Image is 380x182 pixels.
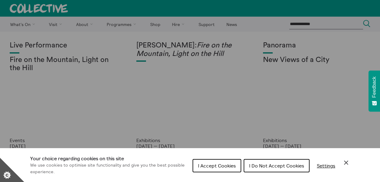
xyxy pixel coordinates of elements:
span: I Accept Cookies [198,163,236,169]
button: Settings [312,160,340,172]
button: I Accept Cookies [193,159,241,172]
button: Close Cookie Control [343,159,350,166]
button: I Do Not Accept Cookies [244,159,310,172]
button: Feedback - Show survey [369,70,380,112]
span: Feedback [372,76,377,98]
span: Settings [317,163,335,169]
h1: Your choice regarding cookies on this site [30,155,188,162]
p: We use cookies to optimise site functionality and give you the best possible experience. [30,162,188,175]
span: I Do Not Accept Cookies [249,163,304,169]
